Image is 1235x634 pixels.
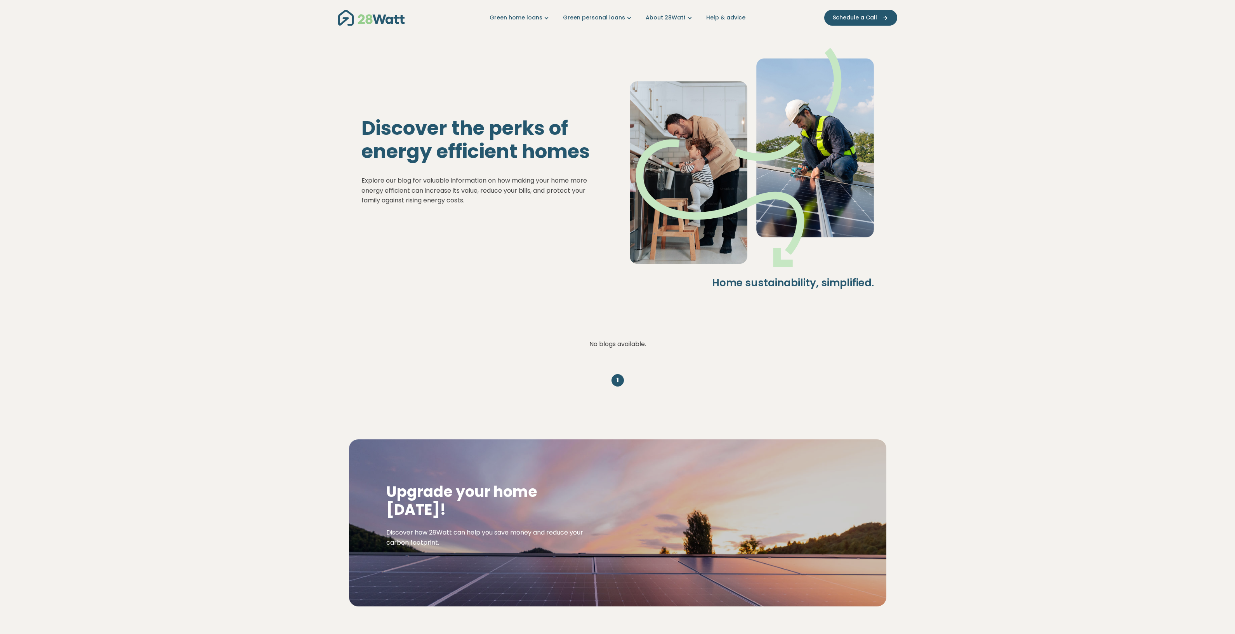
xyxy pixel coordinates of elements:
[338,8,897,28] nav: Main navigation
[646,14,694,22] a: About 28Watt
[563,14,633,22] a: Green personal loans
[386,528,593,547] p: Discover how 28Watt can help you save money and reduce your carbon footprint.
[630,277,874,290] h4: Home sustainability, simplified.
[706,14,745,22] a: Help & advice
[386,483,593,518] h2: Upgrade your home [DATE]!
[824,10,897,26] button: Schedule a Call
[338,10,405,26] img: 28Watt
[361,176,605,206] p: Explore our blog for valuable information on how making your home more energy efficient can incre...
[490,14,551,22] a: Green home loans
[1196,597,1235,634] iframe: Chat Widget
[361,339,874,349] p: No blogs available.
[611,374,624,387] a: 1
[361,117,605,163] h1: Discover the perks of energy efficient homes
[833,14,877,22] span: Schedule a Call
